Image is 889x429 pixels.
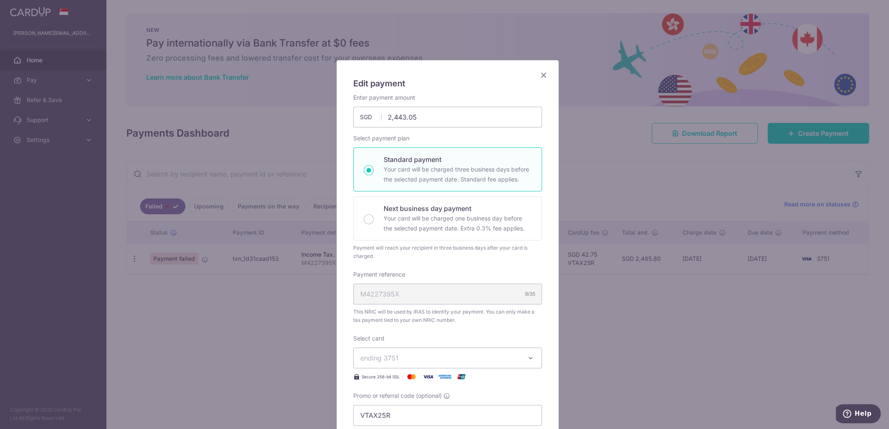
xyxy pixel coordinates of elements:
span: Promo or referral code (optional) [353,392,442,400]
h5: Edit payment [353,77,542,90]
label: Select payment plan [353,134,409,142]
span: SGD [360,113,382,121]
p: Next business day payment [384,203,532,213]
p: Your card will be charged three business days before the selected payment date. Standard fee appl... [384,164,532,184]
p: Your card will be charged one business day before the selected payment date. Extra 0.3% fee applies. [384,213,532,233]
img: Visa [420,372,436,382]
button: ending 3751 [353,348,542,368]
img: UnionPay [453,372,470,382]
iframe: Opens a widget where you can find more information [836,404,881,425]
input: 0.00 [353,107,542,127]
p: Standard payment [384,154,532,164]
button: Close [539,70,549,80]
div: Payment will reach your recipient in three business days after your card is charged. [353,244,542,260]
span: ending 3751 [360,354,399,362]
span: This NRIC will be used by IRAS to identify your payment. You can only make a tax payment tied to ... [353,308,542,324]
img: Mastercard [403,372,420,382]
label: Payment reference [353,270,405,279]
div: 9/35 [525,290,535,298]
label: Enter payment amount [353,93,415,102]
span: Secure 256-bit SSL [362,373,400,380]
img: American Express [436,372,453,382]
label: Select card [353,334,384,343]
